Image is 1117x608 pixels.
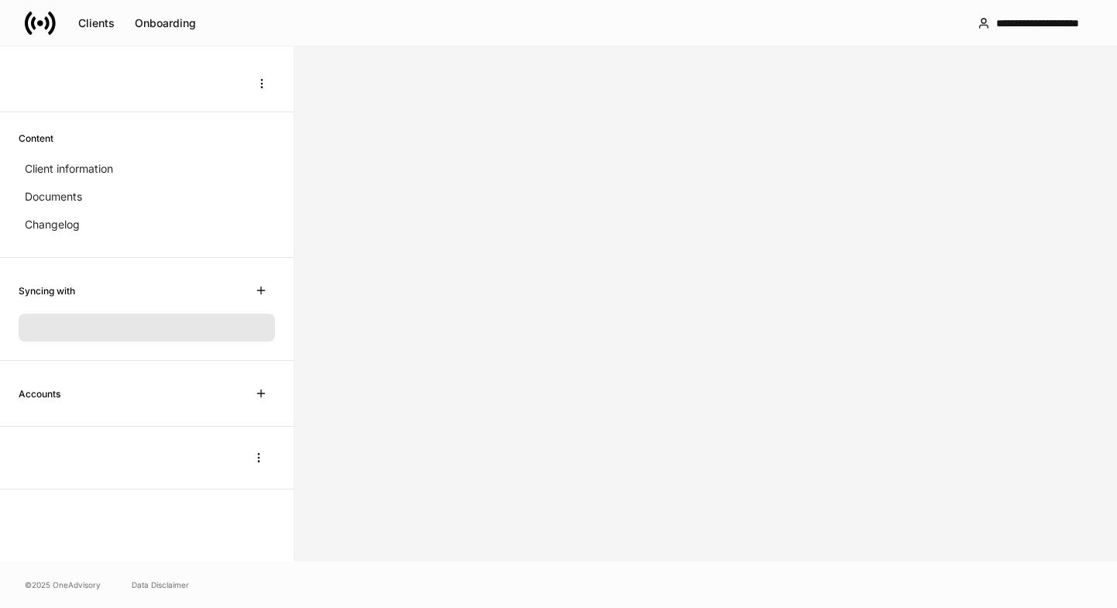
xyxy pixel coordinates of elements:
[25,217,80,232] p: Changelog
[19,131,53,146] h6: Content
[19,283,75,298] h6: Syncing with
[68,11,125,36] button: Clients
[19,183,275,211] a: Documents
[25,189,82,204] p: Documents
[19,211,275,239] a: Changelog
[25,161,113,177] p: Client information
[125,11,206,36] button: Onboarding
[19,386,60,401] h6: Accounts
[25,579,101,591] span: © 2025 OneAdvisory
[78,18,115,29] div: Clients
[135,18,196,29] div: Onboarding
[132,579,189,591] a: Data Disclaimer
[19,155,275,183] a: Client information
